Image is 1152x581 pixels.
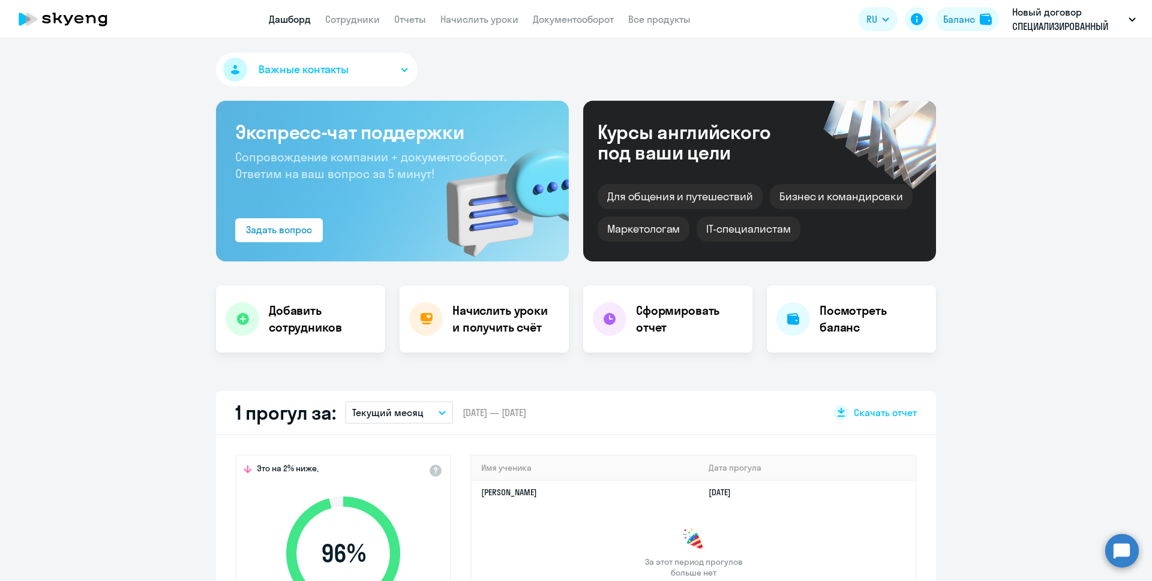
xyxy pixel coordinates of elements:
div: IT-специалистам [697,216,800,242]
img: congrats [682,528,706,552]
span: RU [866,12,877,26]
button: RU [858,7,898,31]
th: Имя ученика [472,456,699,480]
button: Задать вопрос [235,218,323,242]
h4: Начислить уроки и получить счёт [452,302,557,336]
button: Новый договор СПЕЦИАЛИЗИРОВАННЫЙ ДЕПОЗИТАРИЙ ИНФИНИТУМ, СПЕЦИАЛИЗИРОВАННЫЙ ДЕПОЗИТАРИЙ ИНФИНИТУМ, АО [1006,5,1142,34]
div: Для общения и путешествий [598,184,763,209]
a: Сотрудники [325,13,380,25]
h4: Сформировать отчет [636,302,743,336]
div: Курсы английского под ваши цели [598,122,803,162]
a: [PERSON_NAME] [481,487,537,498]
button: Текущий месяц [345,401,453,424]
a: Дашборд [269,13,311,25]
span: 96 % [274,539,412,568]
a: Все продукты [628,13,691,25]
th: Дата прогула [699,456,916,480]
span: За этот период прогулов больше нет [643,556,744,578]
img: balance [980,13,992,25]
a: Документооборот [533,13,614,25]
span: Важные контакты [259,62,349,77]
span: [DATE] — [DATE] [463,406,526,419]
span: Скачать отчет [854,406,917,419]
div: Баланс [943,12,975,26]
p: Текущий месяц [352,405,424,420]
h4: Посмотреть баланс [820,302,926,336]
button: Важные контакты [216,53,418,86]
div: Маркетологам [598,216,689,242]
h4: Добавить сотрудников [269,302,376,336]
h3: Экспресс-чат поддержки [235,120,550,144]
div: Бизнес и командировки [770,184,913,209]
span: Это на 2% ниже, [257,463,319,477]
a: Начислить уроки [440,13,518,25]
span: Сопровождение компании + документооборот. Ответим на ваш вопрос за 5 минут! [235,149,506,181]
img: bg-img [429,127,569,261]
h2: 1 прогул за: [235,401,335,425]
div: Задать вопрос [246,222,312,237]
a: Отчеты [394,13,426,25]
a: [DATE] [709,487,740,498]
button: Балансbalance [936,7,999,31]
p: Новый договор СПЕЦИАЛИЗИРОВАННЫЙ ДЕПОЗИТАРИЙ ИНФИНИТУМ, СПЕЦИАЛИЗИРОВАННЫЙ ДЕПОЗИТАРИЙ ИНФИНИТУМ, АО [1012,5,1124,34]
